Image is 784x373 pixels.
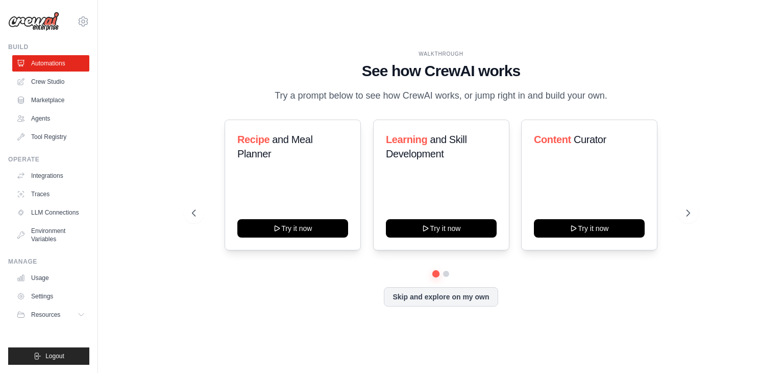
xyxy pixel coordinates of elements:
a: Usage [12,270,89,286]
a: Automations [12,55,89,72]
a: Crew Studio [12,74,89,90]
p: Try a prompt below to see how CrewAI works, or jump right in and build your own. [269,88,612,103]
button: Logout [8,347,89,365]
div: Build [8,43,89,51]
div: WALKTHROUGH [192,50,690,58]
img: Logo [8,12,59,31]
button: Try it now [534,219,645,238]
a: Agents [12,110,89,127]
a: Traces [12,186,89,202]
h1: See how CrewAI works [192,62,690,80]
span: Content [534,134,571,145]
a: Environment Variables [12,223,89,247]
span: Curator [574,134,606,145]
a: Marketplace [12,92,89,108]
span: and Skill Development [386,134,467,159]
a: LLM Connections [12,204,89,221]
button: Skip and explore on my own [384,287,498,307]
button: Try it now [386,219,497,238]
a: Integrations [12,168,89,184]
button: Try it now [237,219,348,238]
button: Resources [12,307,89,323]
a: Tool Registry [12,129,89,145]
div: Operate [8,155,89,164]
a: Settings [12,288,89,305]
span: Recipe [237,134,269,145]
span: Logout [45,352,64,360]
span: and Meal Planner [237,134,312,159]
span: Learning [386,134,427,145]
span: Resources [31,311,60,319]
div: Manage [8,258,89,266]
